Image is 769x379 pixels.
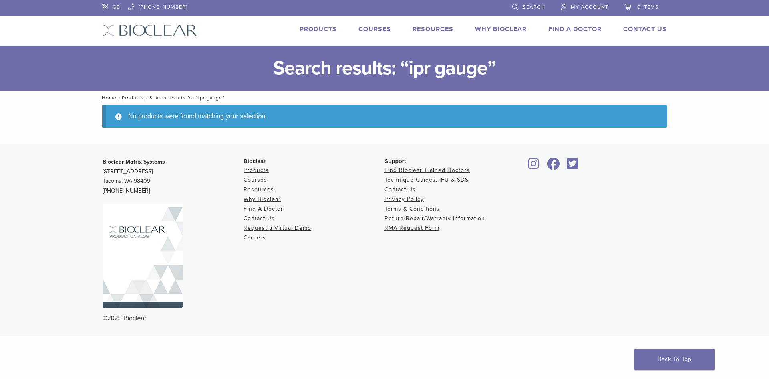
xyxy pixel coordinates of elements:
[384,225,439,231] a: RMA Request Form
[475,25,527,33] a: Why Bioclear
[384,158,406,164] span: Support
[384,186,416,193] a: Contact Us
[244,186,274,193] a: Resources
[384,167,470,174] a: Find Bioclear Trained Doctors
[144,96,149,100] span: /
[96,91,673,105] nav: Search results for “ipr gauge”
[384,205,440,212] a: Terms & Conditions
[384,196,424,203] a: Privacy Policy
[122,95,144,101] a: Products
[244,167,269,174] a: Products
[103,157,244,196] p: [STREET_ADDRESS] Tacoma, WA 98409 [PHONE_NUMBER]
[413,25,453,33] a: Resources
[634,349,715,370] a: Back To Top
[102,24,197,36] img: Bioclear
[244,196,281,203] a: Why Bioclear
[384,215,485,222] a: Return/Repair/Warranty Information
[637,4,659,10] span: 0 items
[103,204,183,308] img: Bioclear
[300,25,337,33] a: Products
[244,205,283,212] a: Find A Doctor
[244,176,267,183] a: Courses
[244,158,266,164] span: Bioclear
[523,4,545,10] span: Search
[571,4,608,10] span: My Account
[244,234,266,241] a: Careers
[117,96,122,100] span: /
[244,215,275,222] a: Contact Us
[525,162,542,170] a: Bioclear
[244,225,311,231] a: Request a Virtual Demo
[623,25,667,33] a: Contact Us
[102,105,667,128] div: No products were found matching your selection.
[548,25,602,33] a: Find A Doctor
[358,25,391,33] a: Courses
[544,162,562,170] a: Bioclear
[564,162,581,170] a: Bioclear
[103,314,666,323] div: ©2025 Bioclear
[103,158,165,165] strong: Bioclear Matrix Systems
[99,95,117,101] a: Home
[384,176,469,183] a: Technique Guides, IFU & SDS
